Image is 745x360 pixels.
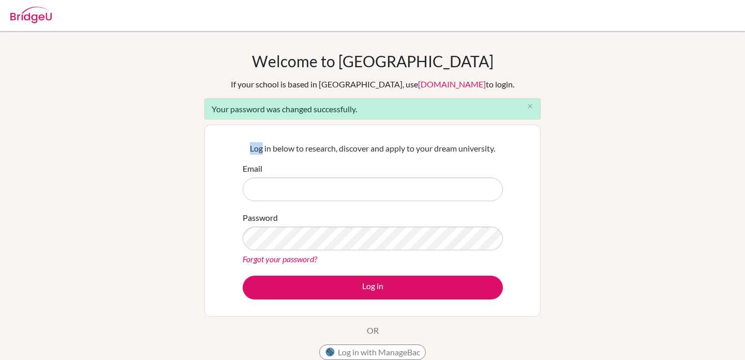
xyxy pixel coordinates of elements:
label: Email [243,162,262,175]
div: If your school is based in [GEOGRAPHIC_DATA], use to login. [231,78,514,91]
div: Your password was changed successfully. [204,98,541,119]
a: [DOMAIN_NAME] [418,79,486,89]
img: Bridge-U [10,7,52,23]
a: Forgot your password? [243,254,317,264]
h1: Welcome to [GEOGRAPHIC_DATA] [252,52,494,70]
button: Log in [243,276,503,299]
p: OR [367,324,379,337]
p: Log in below to research, discover and apply to your dream university. [243,142,503,155]
i: close [526,102,534,110]
button: Log in with ManageBac [319,344,426,360]
button: Close [519,99,540,114]
label: Password [243,212,278,224]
